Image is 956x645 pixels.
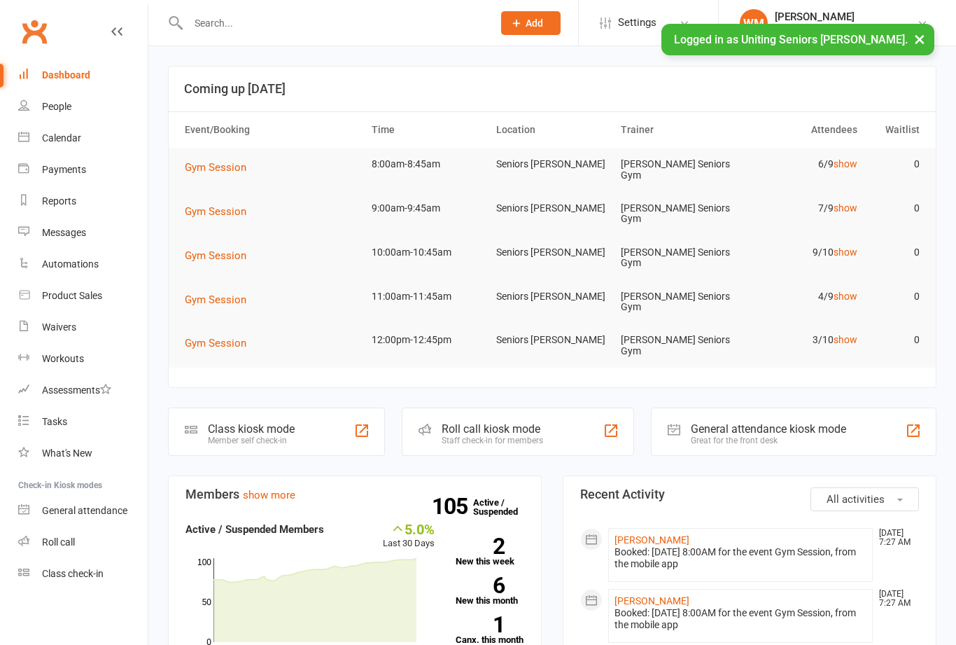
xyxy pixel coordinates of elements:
td: 0 [864,236,926,269]
button: Gym Session [185,159,256,176]
td: 11:00am-11:45am [365,280,490,313]
a: Class kiosk mode [18,558,148,590]
span: Gym Session [185,161,246,174]
a: show more [243,489,295,501]
div: Product Sales [42,290,102,301]
button: Gym Session [185,203,256,220]
a: General attendance kiosk mode [18,495,148,527]
div: People [42,101,71,112]
td: Seniors [PERSON_NAME] [490,148,614,181]
span: All activities [827,493,885,506]
a: Reports [18,186,148,217]
strong: 2 [456,536,505,557]
a: Calendar [18,123,148,154]
td: [PERSON_NAME] Seniors Gym [614,148,739,192]
a: show [834,247,857,258]
time: [DATE] 7:27 AM [872,529,918,547]
a: Clubworx [17,14,52,49]
button: Gym Session [185,247,256,264]
div: Booked: [DATE] 8:00AM for the event Gym Session, from the mobile app [614,546,866,570]
strong: 6 [456,575,505,596]
div: Payments [42,164,86,175]
div: What's New [42,448,92,459]
td: 0 [864,192,926,225]
a: Waivers [18,312,148,343]
div: General attendance kiosk mode [691,422,846,436]
td: 12:00pm-12:45pm [365,324,490,356]
a: show [834,334,857,345]
td: 0 [864,324,926,356]
a: 1Canx. this month [456,616,525,644]
div: Calendar [42,132,81,144]
th: Waitlist [864,112,926,148]
button: Add [501,11,561,35]
a: People [18,91,148,123]
td: 4/9 [739,280,864,313]
div: Waivers [42,321,76,333]
td: 8:00am-8:45am [365,148,490,181]
span: Gym Session [185,205,246,218]
button: × [907,24,932,54]
button: All activities [810,487,919,511]
td: 9:00am-9:45am [365,192,490,225]
a: [PERSON_NAME] [614,595,689,606]
div: Member self check-in [208,436,295,445]
a: What's New [18,438,148,469]
span: Gym Session [185,337,246,349]
div: Booked: [DATE] 8:00AM for the event Gym Session, from the mobile app [614,607,866,631]
a: [PERSON_NAME] [614,534,689,546]
span: Gym Session [185,293,246,306]
a: 6New this month [456,577,525,605]
td: Seniors [PERSON_NAME] [490,280,614,313]
div: Roll call kiosk mode [442,422,543,436]
div: Reports [42,195,76,207]
strong: 1 [456,614,505,635]
div: Assessments [42,384,111,396]
th: Attendees [739,112,864,148]
div: Class check-in [42,568,104,579]
th: Time [365,112,490,148]
td: [PERSON_NAME] Seniors Gym [614,192,739,236]
span: Settings [618,7,656,39]
a: Tasks [18,406,148,438]
a: Assessments [18,375,148,406]
h3: Members [185,487,524,501]
td: 0 [864,148,926,181]
button: Gym Session [185,335,256,352]
th: Event/Booking [178,112,365,148]
td: 0 [864,280,926,313]
div: Workouts [42,353,84,364]
td: 3/10 [739,324,864,356]
div: WM [740,9,768,37]
td: [PERSON_NAME] Seniors Gym [614,324,739,368]
td: Seniors [PERSON_NAME] [490,236,614,269]
div: General attendance [42,505,127,516]
div: Staff check-in for members [442,436,543,445]
td: [PERSON_NAME] Seniors Gym [614,236,739,280]
a: Automations [18,249,148,280]
div: Messages [42,227,86,238]
td: [PERSON_NAME] Seniors Gym [614,280,739,324]
div: Uniting Seniors [PERSON_NAME] [775,23,917,36]
strong: Active / Suspended Members [185,523,324,536]
th: Location [490,112,614,148]
a: 105Active / Suspended [473,487,535,527]
td: 6/9 [739,148,864,181]
h3: Recent Activity [580,487,919,501]
a: Dashboard [18,60,148,91]
td: Seniors [PERSON_NAME] [490,324,614,356]
div: Class kiosk mode [208,422,295,436]
button: Gym Session [185,291,256,308]
div: [PERSON_NAME] [775,11,917,23]
a: show [834,158,857,169]
div: Dashboard [42,69,90,81]
td: 10:00am-10:45am [365,236,490,269]
td: 9/10 [739,236,864,269]
a: 2New this week [456,538,525,566]
div: Roll call [42,536,75,548]
a: Roll call [18,527,148,558]
div: Tasks [42,416,67,427]
a: Product Sales [18,280,148,312]
span: Logged in as Uniting Seniors [PERSON_NAME]. [674,33,908,46]
span: Gym Session [185,249,246,262]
